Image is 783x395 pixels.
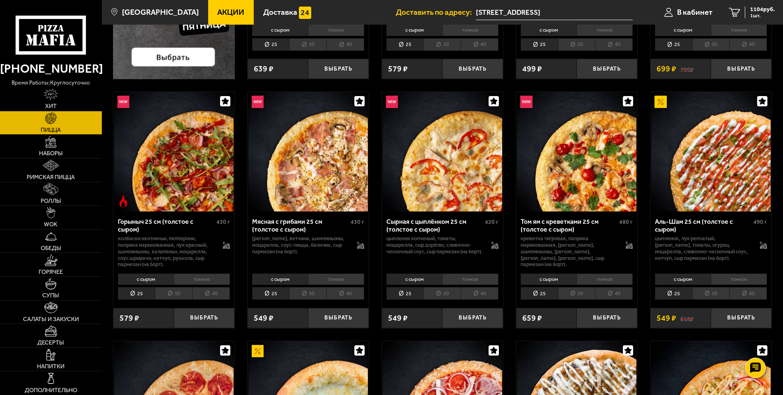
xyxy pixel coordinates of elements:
li: 25 [386,38,424,51]
li: тонкое [308,273,364,285]
button: Выбрать [174,308,234,328]
button: Выбрать [442,59,503,79]
div: Сырная с цыплёнком 25 см (толстое с сыром) [386,218,483,233]
img: Новинка [386,96,398,108]
span: 480 г [619,218,633,225]
li: 30 [423,287,461,300]
span: 579 ₽ [388,65,408,73]
img: Том ям с креветками 25 см (толстое с сыром) [517,92,636,211]
span: Салаты и закуски [23,317,79,322]
li: 25 [521,287,558,300]
span: Напитки [37,364,64,370]
li: 25 [521,38,558,51]
li: 40 [729,287,767,300]
span: Роллы [41,198,61,204]
li: 25 [386,287,424,300]
span: Доставка [263,8,297,16]
input: Ваш адрес доставки [476,5,632,20]
img: Аль-Шам 25 см (толстое с сыром) [651,92,771,211]
li: с сыром [118,273,174,285]
li: тонкое [711,24,767,36]
span: Супы [42,293,59,299]
s: 618 ₽ [680,314,693,322]
div: Мясная с грибами 25 см (толстое с сыром) [252,218,349,233]
span: 430 г [216,218,230,225]
button: Выбрать [711,59,772,79]
button: Выбрать [442,308,503,328]
li: 30 [289,38,326,51]
span: 549 ₽ [657,314,676,322]
span: 430 г [351,218,364,225]
span: Акции [217,8,244,16]
li: 25 [252,287,289,300]
li: тонкое [442,24,498,36]
span: Горячее [39,269,63,275]
span: 499 ₽ [522,65,542,73]
a: НовинкаТом ям с креветками 25 см (толстое с сыром) [516,92,637,211]
div: Горыныч 25 см (толстое с сыром) [118,218,214,233]
p: [PERSON_NAME], ветчина, шампиньоны, моцарелла, соус-пицца, базилик, сыр пармезан (на борт). [252,235,349,255]
li: с сыром [386,24,442,36]
button: Выбрать [711,308,772,328]
a: НовинкаОстрое блюдоГорыныч 25 см (толстое с сыром) [113,92,234,211]
li: 30 [692,287,730,300]
span: 579 ₽ [119,314,139,322]
span: Дополнительно [25,388,77,393]
li: 30 [289,287,326,300]
span: 549 ₽ [254,314,273,322]
span: 549 ₽ [388,314,408,322]
li: с сыром [252,24,308,36]
span: В кабинет [677,8,712,16]
li: тонкое [576,273,633,285]
span: Наборы [39,151,63,156]
p: цыпленок, лук репчатый, [PERSON_NAME], томаты, огурец, моцарелла, сливочно-чесночный соус, кетчуп... [655,235,752,262]
li: 40 [461,38,498,51]
li: 25 [118,287,155,300]
span: 659 ₽ [522,314,542,322]
li: 25 [252,38,289,51]
li: тонкое [442,273,498,285]
span: Санкт-Петербург, проспект Энергетиков, 22Л [476,5,632,20]
li: 30 [692,38,730,51]
li: 40 [729,38,767,51]
s: 799 ₽ [680,65,693,73]
span: 490 г [753,218,767,225]
span: 1 шт. [750,13,775,18]
li: с сыром [655,24,711,36]
li: 40 [326,38,364,51]
span: 1104 руб. [750,7,775,12]
span: Римская пицца [27,175,75,180]
img: Акционный [654,96,667,108]
span: Десерты [37,340,64,346]
li: 40 [326,287,364,300]
li: 30 [155,287,192,300]
a: НовинкаМясная с грибами 25 см (толстое с сыром) [248,92,369,211]
span: Пицца [41,127,61,133]
button: Выбрать [308,308,369,328]
li: 30 [558,38,595,51]
li: тонкое [174,273,230,285]
img: Сырная с цыплёнком 25 см (толстое с сыром) [383,92,502,211]
li: тонкое [711,273,767,285]
li: 40 [595,38,633,51]
img: Мясная с грибами 25 см (толстое с сыром) [248,92,368,211]
span: Обеды [41,246,61,251]
button: Выбрать [308,59,369,79]
img: 15daf4d41897b9f0e9f617042186c801.svg [299,7,311,19]
li: с сыром [386,273,442,285]
span: Доставить по адресу: [396,8,476,16]
span: 639 ₽ [254,65,273,73]
li: 40 [461,287,498,300]
img: Новинка [520,96,533,108]
li: 30 [558,287,595,300]
li: 40 [192,287,230,300]
li: с сыром [252,273,308,285]
li: 25 [655,287,692,300]
img: Новинка [252,96,264,108]
span: WOK [44,222,57,227]
li: 25 [655,38,692,51]
li: с сыром [521,273,576,285]
img: Острое блюдо [117,195,130,207]
button: Выбрать [576,59,637,79]
div: Аль-Шам 25 см (толстое с сыром) [655,218,751,233]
